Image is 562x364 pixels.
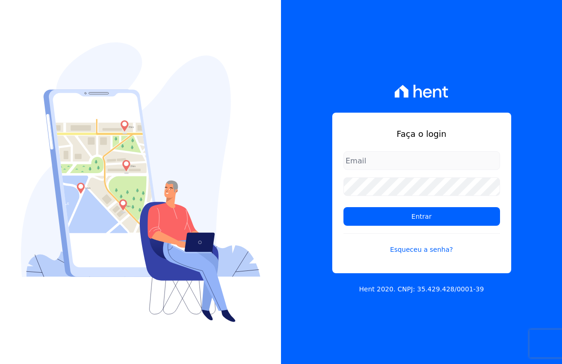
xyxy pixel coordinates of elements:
p: Hent 2020. CNPJ: 35.429.428/0001-39 [359,284,484,294]
a: Esqueceu a senha? [343,233,500,255]
input: Email [343,151,500,170]
h1: Faça o login [343,128,500,140]
img: Login [21,42,260,322]
input: Entrar [343,207,500,226]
